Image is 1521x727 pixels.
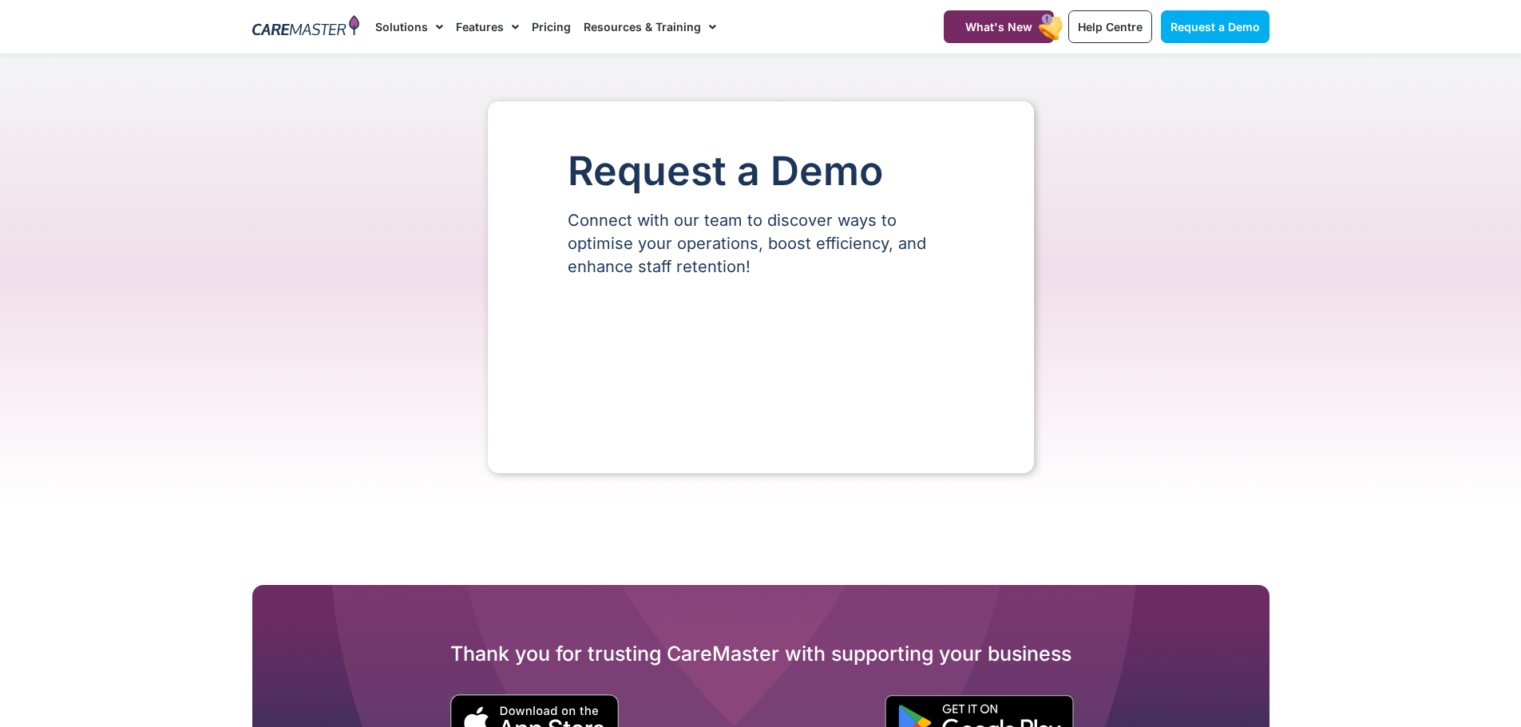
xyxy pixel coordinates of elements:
[1170,20,1260,34] span: Request a Demo
[568,149,954,193] h1: Request a Demo
[944,10,1054,43] a: What's New
[568,209,954,279] p: Connect with our team to discover ways to optimise your operations, boost efficiency, and enhance...
[568,306,954,425] iframe: Form 0
[1068,10,1152,43] a: Help Centre
[252,15,360,39] img: CareMaster Logo
[252,641,1269,666] h2: Thank you for trusting CareMaster with supporting your business
[965,20,1032,34] span: What's New
[1161,10,1269,43] a: Request a Demo
[1078,20,1143,34] span: Help Centre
